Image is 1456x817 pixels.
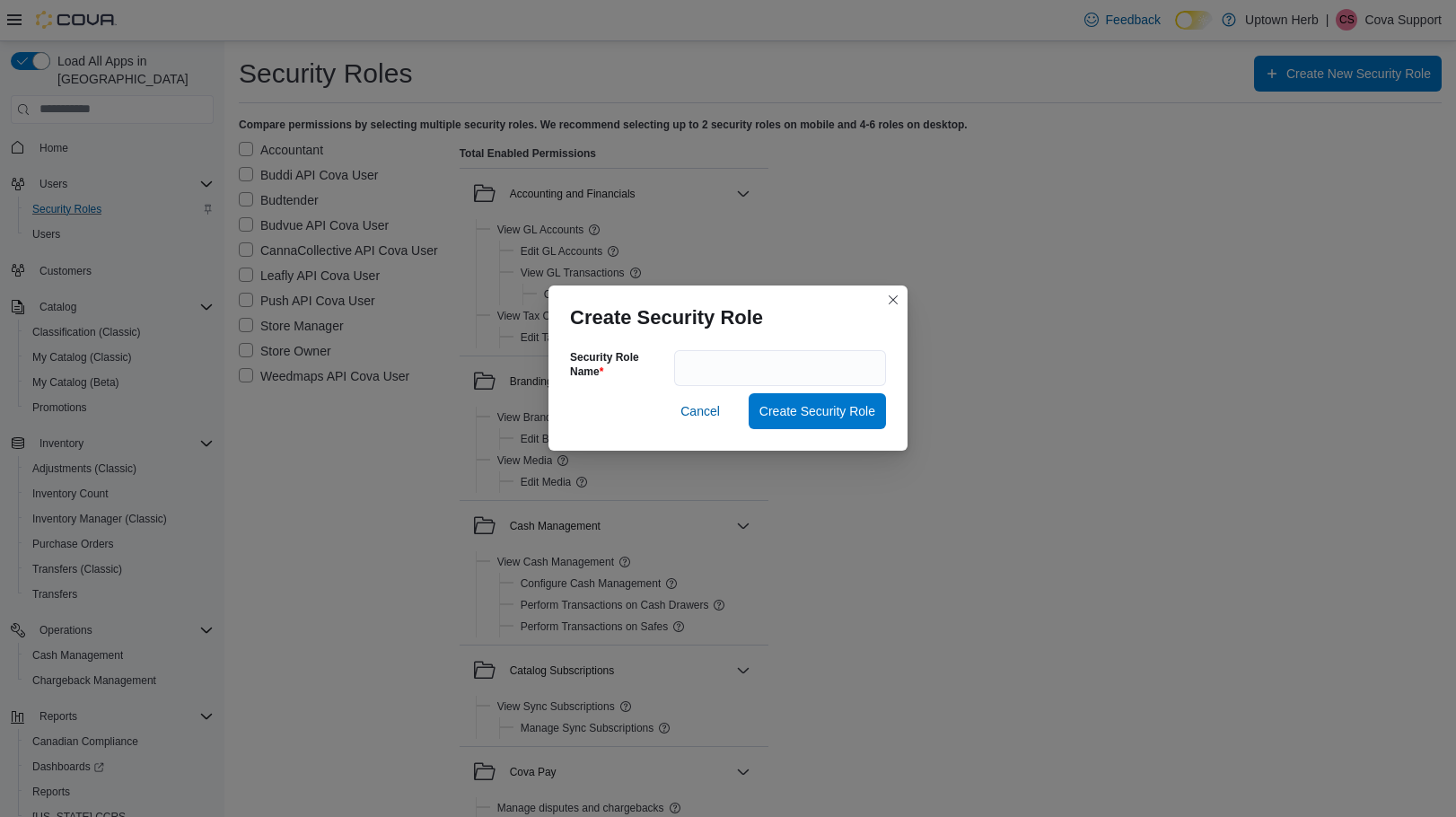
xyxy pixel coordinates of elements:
label: Security Role Name [570,350,667,379]
span: Create Security Role [759,402,875,420]
button: Create Security Role [749,393,886,429]
h1: Create Security Role [570,307,763,329]
span: Cancel [680,402,720,420]
button: Closes this modal window [882,289,904,311]
button: Cancel [673,393,727,429]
